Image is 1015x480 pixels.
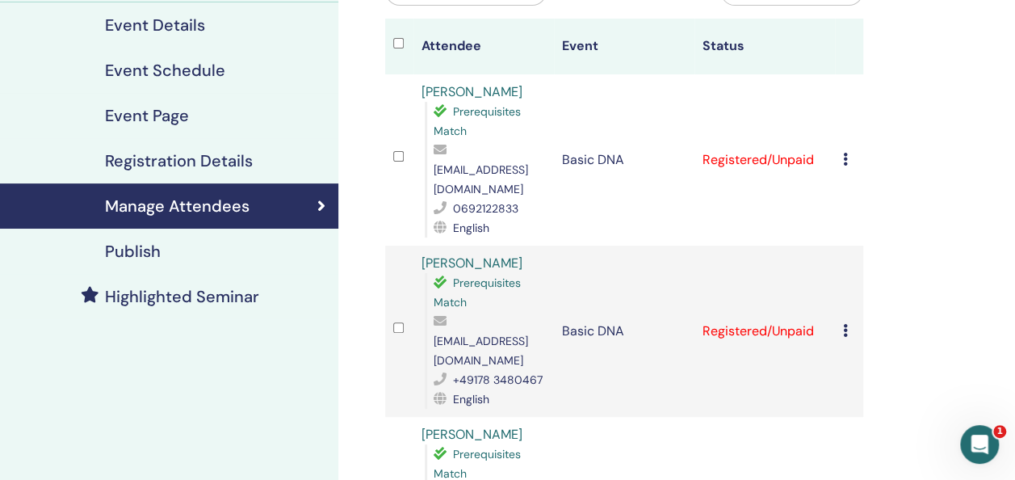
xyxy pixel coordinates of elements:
th: Status [694,19,835,74]
h4: Event Details [105,15,205,35]
a: [PERSON_NAME] [422,83,522,100]
h4: Manage Attendees [105,196,250,216]
h4: Registration Details [105,151,253,171]
td: Basic DNA [554,74,694,246]
h4: Event Page [105,106,189,125]
span: [EMAIL_ADDRESS][DOMAIN_NAME] [434,334,528,368]
span: Prerequisites Match [434,276,521,309]
iframe: Intercom live chat [960,425,999,464]
a: [PERSON_NAME] [422,255,522,272]
h4: Publish [105,242,161,261]
span: English [453,221,489,235]
span: [EMAIL_ADDRESS][DOMAIN_NAME] [434,162,528,196]
span: +49178 3480467 [453,373,543,387]
a: [PERSON_NAME] [422,426,522,443]
span: 0692122833 [453,201,518,216]
span: English [453,392,489,406]
h4: Event Schedule [105,61,225,80]
td: Basic DNA [554,246,694,417]
span: 1 [993,425,1006,438]
h4: Highlighted Seminar [105,287,259,306]
th: Event [554,19,694,74]
span: Prerequisites Match [434,104,521,138]
th: Attendee [413,19,554,74]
